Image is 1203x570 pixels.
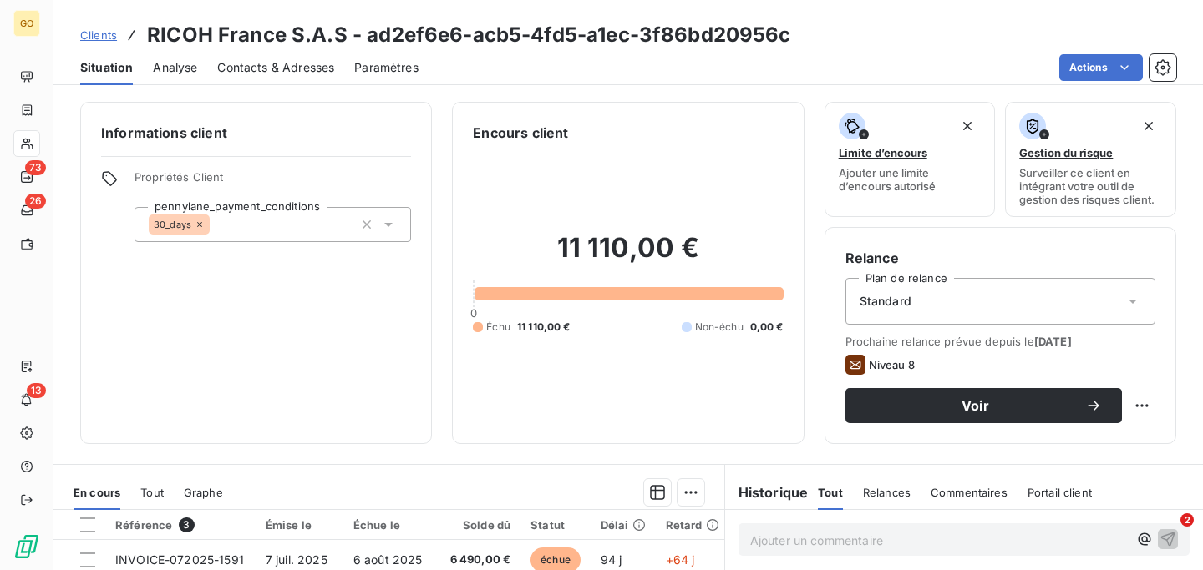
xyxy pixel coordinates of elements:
span: Portail client [1028,486,1092,499]
span: Non-échu [695,320,744,335]
span: Situation [80,59,133,76]
div: Référence [115,517,246,532]
div: Retard [666,518,719,532]
span: +64 j [666,552,695,567]
span: 73 [25,160,46,175]
button: Limite d’encoursAjouter une limite d’encours autorisé [825,102,996,217]
span: Commentaires [931,486,1008,499]
span: 11 110,00 € [517,320,571,335]
span: Analyse [153,59,197,76]
span: 6 août 2025 [353,552,423,567]
span: 2 [1180,513,1194,527]
span: Surveiller ce client en intégrant votre outil de gestion des risques client. [1019,166,1162,206]
iframe: Intercom live chat [1146,513,1186,553]
button: Voir [845,388,1122,423]
button: Actions [1059,54,1143,81]
div: GO [13,10,40,37]
span: 0,00 € [750,320,784,335]
h6: Historique [725,482,809,502]
div: Émise le [266,518,333,532]
span: Contacts & Adresses [217,59,334,76]
span: Standard [860,293,911,310]
div: Statut [530,518,581,532]
div: Délai [601,518,646,532]
button: Gestion du risqueSurveiller ce client en intégrant votre outil de gestion des risques client. [1005,102,1176,217]
span: 13 [27,383,46,398]
span: 7 juil. 2025 [266,552,327,567]
span: 26 [25,194,46,209]
span: Paramètres [354,59,419,76]
span: 6 490,00 € [450,552,511,568]
span: Gestion du risque [1019,146,1113,159]
span: 0 [470,306,477,320]
h6: Relance [845,248,1155,268]
h3: RICOH France S.A.S - ad2ef6e6-acb5-4fd5-a1ec-3f86bd20956c [147,20,791,50]
span: Tout [140,486,164,499]
img: Logo LeanPay [13,533,40,560]
span: Graphe [184,486,223,499]
div: Échue le [353,518,430,532]
span: Voir [865,399,1085,412]
span: Limite d’encours [839,146,927,159]
input: Ajouter une valeur [210,217,223,232]
span: 94 j [601,552,622,567]
h6: Informations client [101,123,411,143]
span: Niveau 8 [869,358,915,371]
a: Clients [80,27,117,43]
span: Propriétés Client [135,170,411,194]
span: INVOICE-072025-1591 [115,552,244,567]
div: Solde dû [450,518,511,532]
span: 3 [179,517,194,532]
h6: Encours client [473,123,568,143]
span: [DATE] [1034,335,1072,348]
span: En cours [74,486,120,499]
h2: 11 110,00 € [473,231,783,281]
span: Relances [863,486,911,499]
span: 30_days [154,219,191,230]
span: Prochaine relance prévue depuis le [845,335,1155,348]
span: Ajouter une limite d’encours autorisé [839,166,982,193]
span: Échu [486,320,510,335]
span: Tout [818,486,843,499]
span: Clients [80,28,117,42]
